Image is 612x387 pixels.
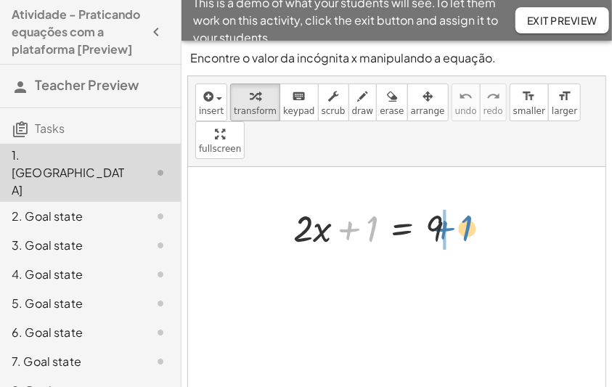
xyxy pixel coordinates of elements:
[12,324,128,341] div: 6. Goal state
[230,83,280,121] button: transform
[35,76,139,93] span: Teacher Preview
[152,295,169,312] i: Task not started.
[322,106,346,116] span: scrub
[548,83,581,121] button: format_sizelarger
[12,353,128,370] div: 7. Goal state
[411,106,445,116] span: arrange
[12,6,143,58] h4: Atividade - Praticando equações com a plataforma [Preview]
[318,83,349,121] button: scrub
[348,83,378,121] button: draw
[459,88,473,105] i: undo
[195,83,227,121] button: insert
[407,83,449,121] button: arrange
[510,83,549,121] button: format_sizesmaller
[280,83,319,121] button: keyboardkeypad
[199,106,224,116] span: insert
[376,83,407,121] button: erase
[199,144,241,154] span: fullscreen
[552,106,577,116] span: larger
[152,164,169,182] i: Task not started.
[152,353,169,370] i: Task not started.
[195,121,245,159] button: fullscreen
[352,106,374,116] span: draw
[12,237,128,254] div: 3. Goal state
[292,88,306,105] i: keyboard
[152,266,169,283] i: Task not started.
[486,88,500,105] i: redo
[480,83,507,121] button: redoredo
[152,324,169,341] i: Task not started.
[152,237,169,254] i: Task not started.
[190,49,603,67] p: Encontre o valor da incógnita x manipulando a equação.
[527,14,597,27] span: Exit Preview
[152,208,169,225] i: Task not started.
[522,88,536,105] i: format_size
[452,83,481,121] button: undoundo
[515,7,609,33] button: Exit Preview
[12,147,128,199] div: 1. [GEOGRAPHIC_DATA]
[455,106,477,116] span: undo
[283,106,315,116] span: keypad
[12,266,128,283] div: 4. Goal state
[484,106,503,116] span: redo
[380,106,404,116] span: erase
[558,88,571,105] i: format_size
[12,208,128,225] div: 2. Goal state
[513,106,545,116] span: smaller
[12,295,128,312] div: 5. Goal state
[35,121,65,136] span: Tasks
[234,106,277,116] span: transform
